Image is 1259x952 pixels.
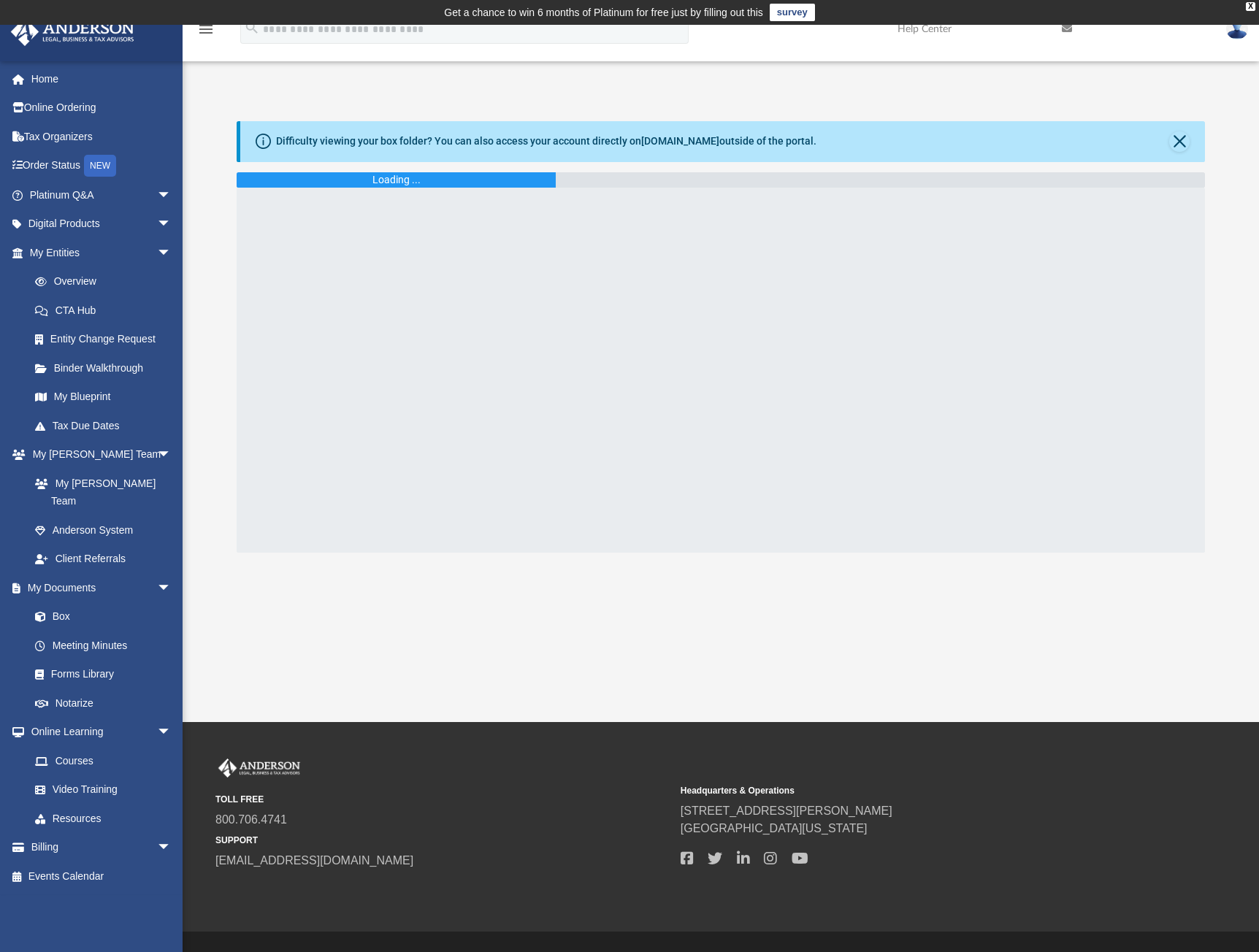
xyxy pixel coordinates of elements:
a: Forms Library [20,660,179,689]
a: 800.706.4741 [215,813,287,826]
a: CTA Hub [20,296,194,325]
small: TOLL FREE [215,793,670,806]
a: Video Training [20,775,179,805]
a: Digital Productsarrow_drop_down [10,210,194,239]
a: menu [197,28,215,38]
i: search [244,20,260,36]
img: Anderson Advisors Platinum Portal [7,18,139,46]
div: Get a chance to win 6 months of Platinum for free just by filling out this [444,4,763,21]
a: [STREET_ADDRESS][PERSON_NAME] [681,805,892,817]
a: Courses [20,746,186,775]
a: Entity Change Request [20,325,194,354]
small: Headquarters & Operations [681,784,1136,797]
a: Client Referrals [20,545,186,574]
a: Box [20,602,179,632]
div: Loading ... [372,172,421,188]
a: Order StatusNEW [10,151,194,181]
a: survey [770,4,815,21]
a: [DOMAIN_NAME] [641,135,719,147]
button: Close [1169,131,1190,152]
a: Meeting Minutes [20,631,186,660]
span: arrow_drop_down [157,180,186,210]
a: Notarize [20,688,186,718]
a: My [PERSON_NAME] Teamarrow_drop_down [10,440,186,469]
span: arrow_drop_down [157,210,186,239]
a: Billingarrow_drop_down [10,833,194,862]
a: Online Ordering [10,93,194,123]
a: Resources [20,804,186,833]
a: Tax Due Dates [20,411,194,440]
a: Platinum Q&Aarrow_drop_down [10,180,194,210]
a: My [PERSON_NAME] Team [20,469,179,515]
span: arrow_drop_down [157,718,186,748]
a: Home [10,64,194,93]
img: Anderson Advisors Platinum Portal [215,759,303,778]
span: arrow_drop_down [157,238,186,268]
img: User Pic [1226,18,1248,39]
div: Difficulty viewing your box folder? You can also access your account directly on outside of the p... [276,134,816,149]
a: My Blueprint [20,383,186,412]
a: Overview [20,267,194,296]
span: arrow_drop_down [157,573,186,603]
a: Online Learningarrow_drop_down [10,718,186,747]
a: My Entitiesarrow_drop_down [10,238,194,267]
span: arrow_drop_down [157,440,186,470]
a: Anderson System [20,515,186,545]
a: [EMAIL_ADDRESS][DOMAIN_NAME] [215,854,413,867]
a: Tax Organizers [10,122,194,151]
small: SUPPORT [215,834,670,847]
a: Events Calendar [10,861,194,891]
a: My Documentsarrow_drop_down [10,573,186,602]
a: Binder Walkthrough [20,353,194,383]
div: NEW [84,155,116,177]
span: arrow_drop_down [157,833,186,863]
div: close [1246,2,1255,11]
a: [GEOGRAPHIC_DATA][US_STATE] [681,822,868,834]
i: menu [197,20,215,38]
